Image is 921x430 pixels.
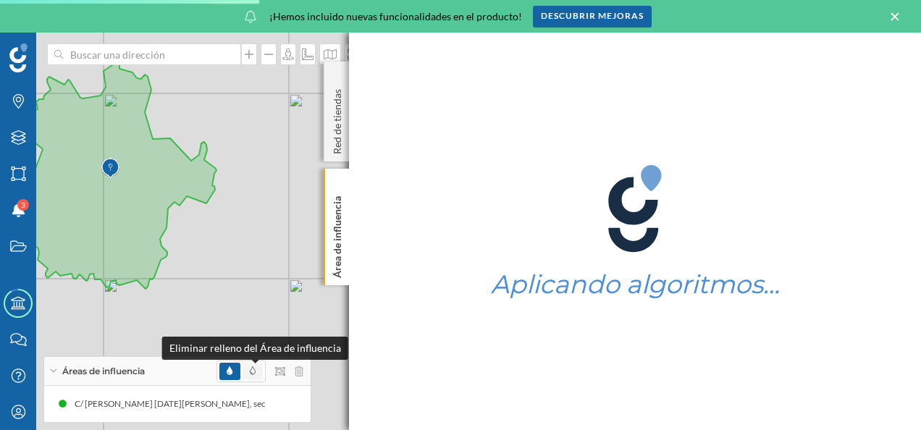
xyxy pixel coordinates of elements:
[101,154,119,183] img: Marker
[62,365,145,378] span: Áreas de influencia
[75,397,641,411] div: C/ [PERSON_NAME] [DATE][PERSON_NAME], sector 4, 07800, [PERSON_NAME][GEOGRAPHIC_DATA], [GEOGRAPHI...
[491,271,780,298] h1: Aplicando algoritmos…
[330,83,345,154] p: Red de tiendas
[29,10,80,23] span: Soporte
[330,190,345,278] p: Área de influencia
[269,9,522,24] span: ¡Hemos incluido nuevas funcionalidades en el producto!
[21,198,25,212] span: 3
[162,337,348,360] div: Eliminar relleno del Área de influencia
[9,43,28,72] img: Geoblink Logo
